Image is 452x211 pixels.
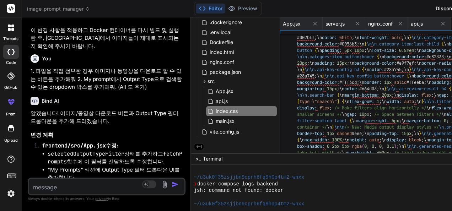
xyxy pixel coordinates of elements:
span: background-color: [297,41,339,47]
span: 0 [327,144,329,149]
span: max-width: [305,137,329,143]
span: 15px [327,86,337,92]
span: white [339,35,352,40]
span: 20px [297,60,307,66]
span: flex [319,105,329,111]
span: #eee [352,131,362,136]
span: } [302,67,305,72]
span: ; [399,118,402,124]
span: package.json [209,68,242,76]
span: { [441,41,444,47]
span: ; [342,137,344,143]
span: ; [314,35,317,40]
span: ; [397,144,399,149]
h6: Bind AI [42,97,59,104]
span: h4 [441,86,446,92]
span: \n [359,41,364,47]
span: , [367,144,369,149]
label: code [6,60,16,66]
span: /* Space between filters */ [374,112,441,117]
span: \n [416,99,421,104]
span: Dockerfile [209,38,234,47]
h3: 변경 계획 [31,131,184,139]
span: privacy [95,196,108,201]
span: \n [317,48,322,53]
span: vite.config.js [209,128,240,136]
span: ( [362,144,364,149]
span: ~/u3uk0f35zsjjbn9cprh6fq9h0p4tm2-wnxx [194,201,305,207]
p: 알겠습니다! 이미지/동영상 다운로드 버튼과 Output Type 필터 드롭다운을 추가해 드리겠습니다. [31,109,184,125]
span: { [377,54,379,60]
span: 20px [382,92,392,98]
span: 15px [402,131,411,136]
span: dashed [337,131,352,136]
span: gap: [439,92,449,98]
span: 0 [379,144,382,149]
strong: 수정: [42,142,118,149]
span: ; [377,86,379,92]
span: ; [357,41,359,47]
span: \n [379,54,384,60]
span: ; [414,60,416,66]
span: image_prompt_manager [27,5,90,12]
span: box-shadow: [297,144,324,149]
span: ; [414,99,416,104]
span: ❯ [194,181,198,188]
span: max-height: [347,150,374,156]
span: } [364,41,367,47]
span: border-top: [297,131,324,136]
span: \n [310,60,314,66]
span: ) [394,144,397,149]
span: auto [404,99,414,104]
span: ; [424,80,426,85]
span: \n [424,137,429,143]
span: server.js [325,20,345,27]
span: { [314,48,317,53]
span: \n [367,48,372,53]
span: #0056b3 [339,41,357,47]
span: background-color: [354,60,397,66]
span: \n [327,124,332,130]
span: smaller screens */ [297,112,342,117]
span: \"search\" [312,99,337,104]
span: ; [446,118,449,124]
label: threads [3,36,18,42]
span: \n [402,118,407,124]
span: Terminal [203,155,222,162]
span: \n [382,99,387,104]
span: margin-bottom: [407,118,441,124]
span: background-color: [384,54,426,60]
span: 1px [327,131,334,136]
span: border: [364,80,382,85]
span: \n [379,86,384,92]
span: ; [444,54,446,60]
span: \n [342,112,347,117]
span: { [362,67,364,72]
span: \n [399,144,404,149]
span: \n [446,54,451,60]
span: 0 [364,144,367,149]
span: \n [297,67,302,72]
span: filter-section [297,118,332,124]
span: 10px [354,48,364,53]
span: \n [359,80,364,85]
span: padding-top: [369,131,399,136]
span: color: [369,67,384,72]
p: 1. 파일을 직접 첨부한 경우 이미지나 동영상을 다운로드 할 수 있는 버튼을 추가해줘 2. My prompt에서 Output Type으로 검색할 수 있는 dropdown 박스... [31,67,184,91]
span: { [349,118,352,124]
span: ; [307,60,310,66]
span: \n\n.category-item [297,54,342,60]
span: bold [392,35,402,40]
span: #c82333 [426,54,444,60]
span: { [342,99,344,104]
span: \n\n.api-key-config [305,67,352,72]
span: \n [364,67,369,72]
span: docker compose logs backend [197,181,278,188]
span: 5px [392,118,399,124]
span: button [297,48,312,53]
span: \n [382,137,387,143]
span: \n [426,80,431,85]
span: button:hover [344,54,374,60]
label: GitHub [4,85,17,91]
label: Upload [4,137,18,144]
